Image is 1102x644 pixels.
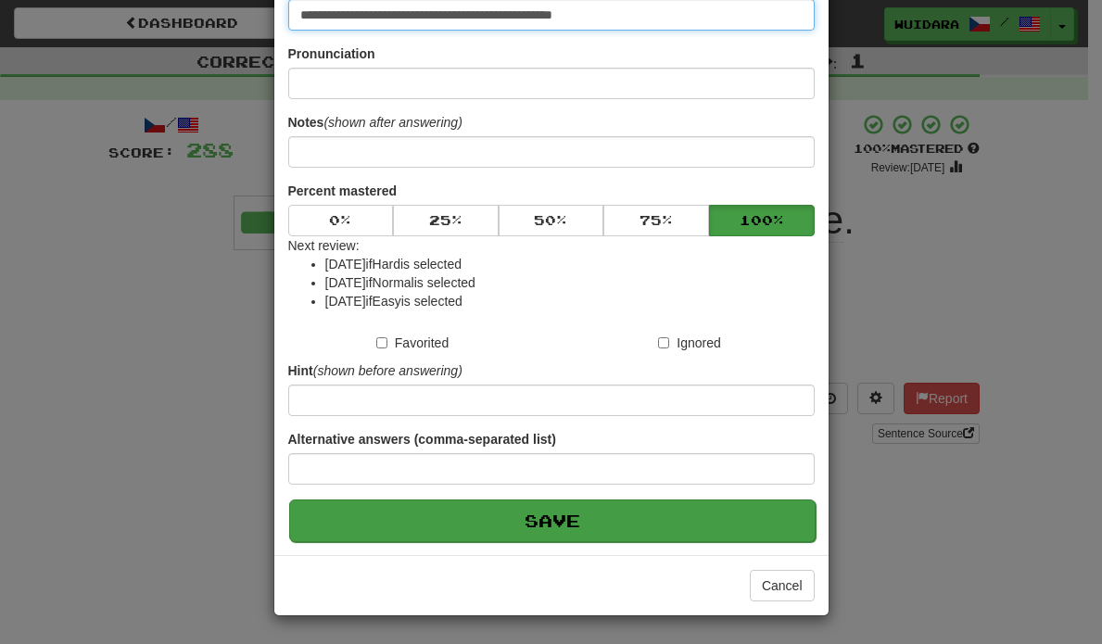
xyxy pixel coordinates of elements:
[288,182,398,200] label: Percent mastered
[288,205,394,236] button: 0%
[325,292,815,310] li: [DATE] if Easy is selected
[323,115,462,130] em: (shown after answering)
[709,205,815,236] button: 100%
[325,273,815,292] li: [DATE] if Normal is selected
[658,337,669,348] input: Ignored
[603,205,709,236] button: 75%
[750,570,815,601] button: Cancel
[325,255,815,273] li: [DATE] if Hard is selected
[499,205,604,236] button: 50%
[376,337,387,348] input: Favorited
[658,334,720,352] label: Ignored
[288,113,462,132] label: Notes
[288,236,815,310] div: Next review:
[288,205,815,236] div: Percent mastered
[393,205,499,236] button: 25%
[288,361,462,380] label: Hint
[289,499,816,542] button: Save
[313,363,462,378] em: (shown before answering)
[288,44,375,63] label: Pronunciation
[376,334,449,352] label: Favorited
[288,430,556,448] label: Alternative answers (comma-separated list)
